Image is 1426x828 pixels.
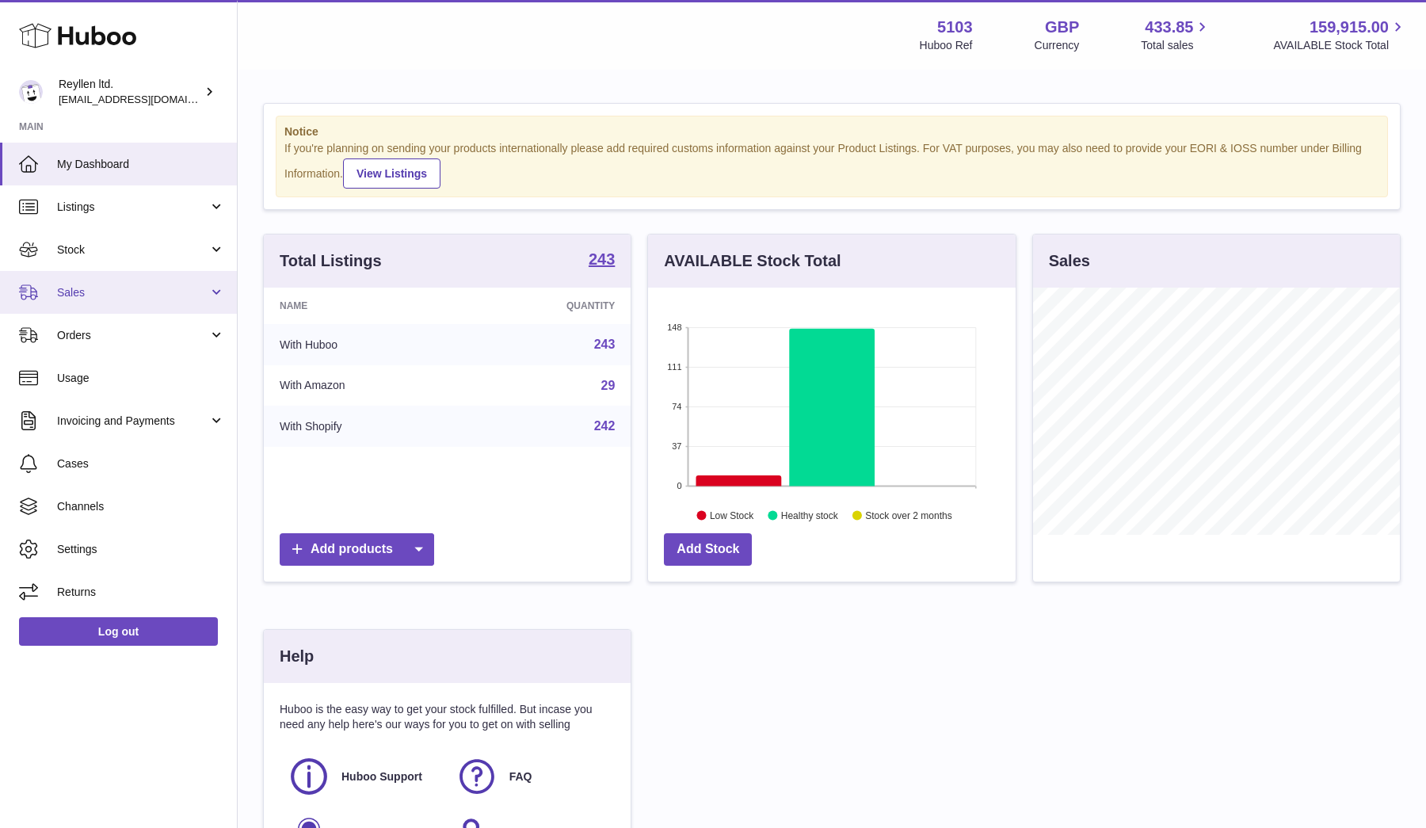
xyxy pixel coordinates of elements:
a: Huboo Support [288,755,440,798]
span: Cases [57,456,225,471]
span: 433.85 [1145,17,1193,38]
td: With Huboo [264,324,465,365]
div: If you're planning on sending your products internationally please add required customs informati... [284,141,1379,189]
a: Add products [280,533,434,566]
h3: Total Listings [280,250,382,272]
text: 37 [673,441,682,451]
a: 433.85 Total sales [1141,17,1211,53]
strong: Notice [284,124,1379,139]
span: Stock [57,242,208,258]
span: 159,915.00 [1310,17,1389,38]
span: Total sales [1141,38,1211,53]
span: Sales [57,285,208,300]
th: Quantity [465,288,631,324]
span: Invoicing and Payments [57,414,208,429]
span: Usage [57,371,225,386]
span: AVAILABLE Stock Total [1273,38,1407,53]
span: Settings [57,542,225,557]
h3: Sales [1049,250,1090,272]
span: Channels [57,499,225,514]
text: Low Stock [710,509,754,521]
img: reyllen@reyllen.com [19,80,43,104]
strong: GBP [1045,17,1079,38]
span: My Dashboard [57,157,225,172]
text: Stock over 2 months [866,509,952,521]
a: 29 [601,379,616,392]
text: 148 [667,322,681,332]
text: 111 [667,362,681,372]
a: 243 [589,251,615,270]
p: Huboo is the easy way to get your stock fulfilled. But incase you need any help here's our ways f... [280,702,615,732]
span: Huboo Support [341,769,422,784]
div: Reyllen ltd. [59,77,201,107]
div: Huboo Ref [920,38,973,53]
a: 242 [594,419,616,433]
td: With Amazon [264,365,465,406]
a: Add Stock [664,533,752,566]
span: [EMAIL_ADDRESS][DOMAIN_NAME] [59,93,233,105]
span: Orders [57,328,208,343]
a: FAQ [456,755,608,798]
h3: Help [280,646,314,667]
a: 243 [594,338,616,351]
a: 159,915.00 AVAILABLE Stock Total [1273,17,1407,53]
span: Returns [57,585,225,600]
strong: 5103 [937,17,973,38]
span: Listings [57,200,208,215]
a: Log out [19,617,218,646]
strong: 243 [589,251,615,267]
td: With Shopify [264,406,465,447]
text: 74 [673,402,682,411]
th: Name [264,288,465,324]
h3: AVAILABLE Stock Total [664,250,841,272]
div: Currency [1035,38,1080,53]
text: Healthy stock [781,509,839,521]
a: View Listings [343,158,440,189]
text: 0 [677,481,682,490]
span: FAQ [509,769,532,784]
